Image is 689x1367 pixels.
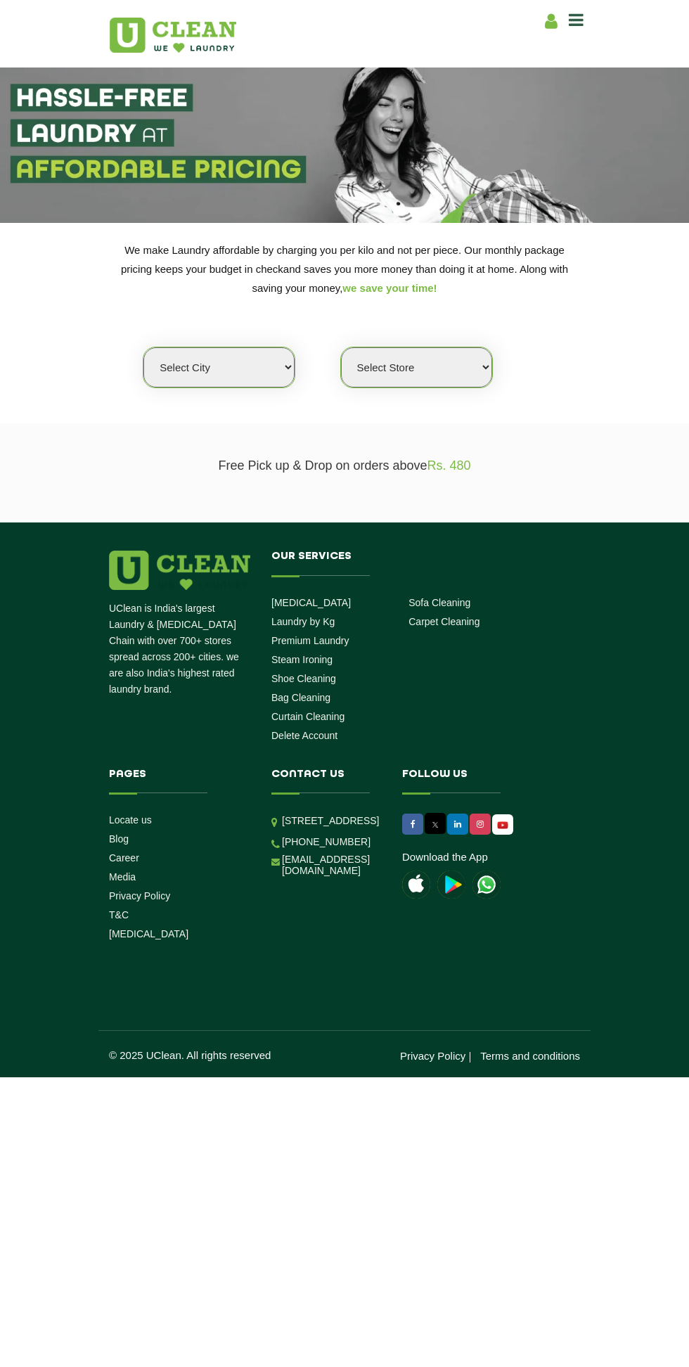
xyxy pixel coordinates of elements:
[282,836,371,847] a: [PHONE_NUMBER]
[109,814,152,826] a: Locate us
[408,597,470,608] a: Sofa Cleaning
[402,769,533,794] h4: Follow us
[402,851,488,863] a: Download the App
[437,871,465,899] img: playstoreicon.png
[271,616,335,627] a: Laundry by Kg
[282,854,381,876] a: [EMAIL_ADDRESS][DOMAIN_NAME]
[342,282,437,294] span: we save your time!
[109,871,136,883] a: Media
[402,871,430,899] img: apple-icon.png
[271,730,337,741] a: Delete Account
[109,240,580,297] p: We make Laundry affordable by charging you per kilo and not per piece. Our monthly package pricin...
[109,551,250,590] img: logo.png
[271,597,351,608] a: [MEDICAL_DATA]
[271,551,546,576] h4: Our Services
[109,601,250,698] p: UClean is India's largest Laundry & [MEDICAL_DATA] Chain with over 700+ stores spread across 200+...
[109,833,129,845] a: Blog
[109,458,580,473] p: Free Pick up & Drop on orders above
[271,711,344,722] a: Curtain Cleaning
[110,18,236,53] img: UClean Laundry and Dry Cleaning
[109,909,129,920] a: T&C
[109,1049,344,1061] p: © 2025 UClean. All rights reserved
[271,654,333,665] a: Steam Ironing
[472,871,501,899] img: UClean Laundry and Dry Cleaning
[271,692,330,703] a: Bag Cleaning
[480,1050,580,1062] a: Terms and conditions
[427,458,471,473] span: Rs. 480
[109,769,240,794] h4: Pages
[271,673,336,684] a: Shoe Cleaning
[109,928,188,939] a: [MEDICAL_DATA]
[109,890,170,901] a: Privacy Policy
[408,616,479,627] a: Carpet Cleaning
[271,635,349,646] a: Premium Laundry
[282,813,381,829] p: [STREET_ADDRESS]
[400,1050,465,1062] a: Privacy Policy
[109,852,139,864] a: Career
[271,769,381,794] h4: Contact us
[494,818,512,833] img: UClean Laundry and Dry Cleaning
